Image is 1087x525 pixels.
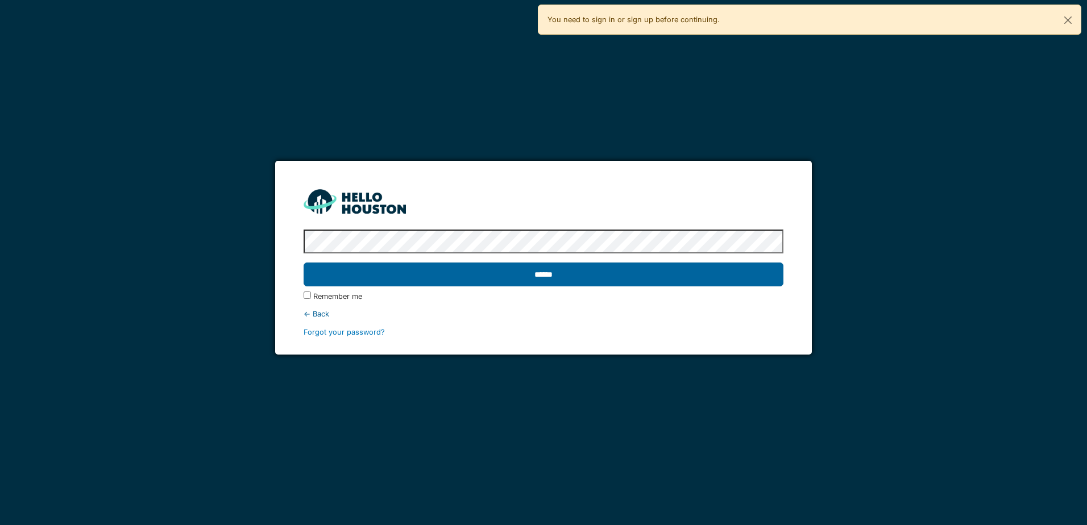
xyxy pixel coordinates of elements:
label: Remember me [313,291,362,302]
a: Forgot your password? [304,328,385,336]
div: ← Back [304,309,783,319]
button: Close [1055,5,1081,35]
div: You need to sign in or sign up before continuing. [538,5,1081,35]
img: HH_line-BYnF2_Hg.png [304,189,406,214]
